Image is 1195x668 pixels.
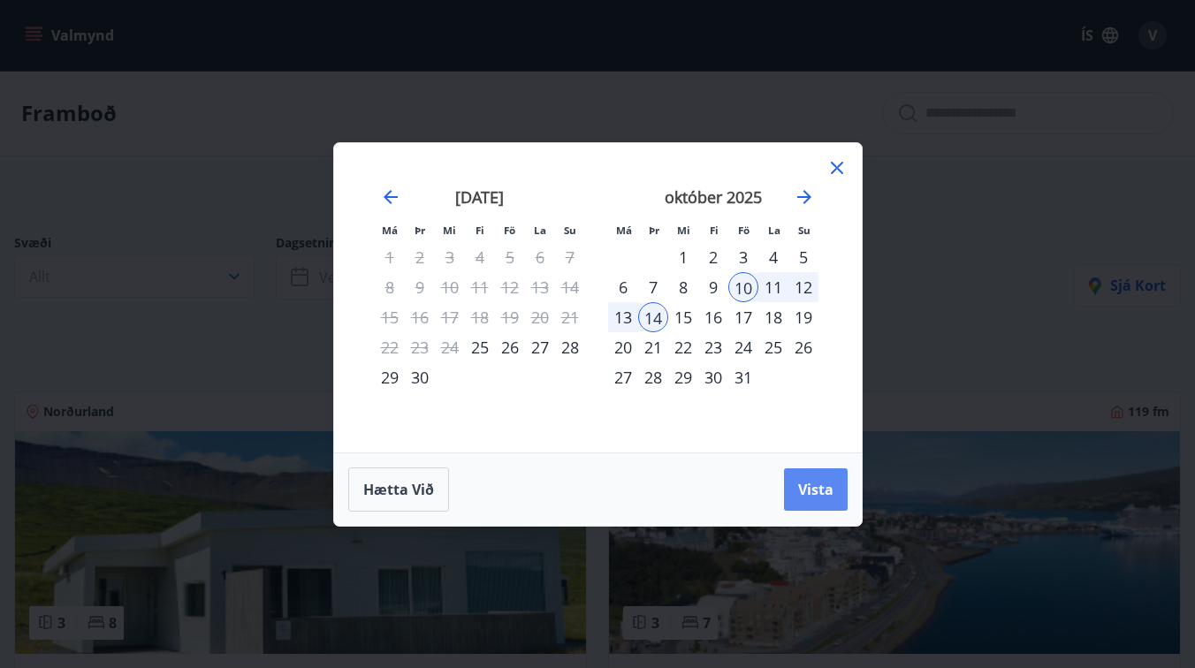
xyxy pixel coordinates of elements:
div: 30 [698,362,728,392]
td: Choose laugardagur, 4. október 2025 as your check-in date. It’s available. [758,242,788,272]
td: Not available. mánudagur, 8. september 2025 [375,272,405,302]
div: 16 [698,302,728,332]
div: 4 [758,242,788,272]
td: Not available. sunnudagur, 14. september 2025 [555,272,585,302]
small: La [534,224,546,237]
td: Choose laugardagur, 18. október 2025 as your check-in date. It’s available. [758,302,788,332]
td: Not available. föstudagur, 19. september 2025 [495,302,525,332]
div: 26 [788,332,818,362]
small: Mi [443,224,456,237]
div: 26 [495,332,525,362]
div: 12 [788,272,818,302]
div: 31 [728,362,758,392]
td: Not available. laugardagur, 6. september 2025 [525,242,555,272]
div: 23 [698,332,728,362]
td: Not available. sunnudagur, 21. september 2025 [555,302,585,332]
td: Not available. miðvikudagur, 3. september 2025 [435,242,465,272]
td: Not available. þriðjudagur, 23. september 2025 [405,332,435,362]
small: Fö [738,224,750,237]
td: Choose miðvikudagur, 22. október 2025 as your check-in date. It’s available. [668,332,698,362]
td: Not available. fimmtudagur, 11. september 2025 [465,272,495,302]
div: 21 [638,332,668,362]
small: Fi [476,224,484,237]
td: Choose sunnudagur, 5. október 2025 as your check-in date. It’s available. [788,242,818,272]
small: Má [382,224,398,237]
div: Calendar [355,164,841,431]
td: Choose þriðjudagur, 21. október 2025 as your check-in date. It’s available. [638,332,668,362]
td: Choose mánudagur, 20. október 2025 as your check-in date. It’s available. [608,332,638,362]
td: Choose fimmtudagur, 25. september 2025 as your check-in date. It’s available. [465,332,495,362]
td: Selected as start date. föstudagur, 10. október 2025 [728,272,758,302]
td: Not available. miðvikudagur, 24. september 2025 [435,332,465,362]
td: Choose miðvikudagur, 1. október 2025 as your check-in date. It’s available. [668,242,698,272]
td: Choose mánudagur, 6. október 2025 as your check-in date. It’s available. [608,272,638,302]
td: Not available. þriðjudagur, 16. september 2025 [405,302,435,332]
div: Move backward to switch to the previous month. [380,186,401,208]
small: Þr [649,224,659,237]
div: 3 [728,242,758,272]
td: Choose þriðjudagur, 28. október 2025 as your check-in date. It’s available. [638,362,668,392]
td: Choose sunnudagur, 26. október 2025 as your check-in date. It’s available. [788,332,818,362]
td: Selected. sunnudagur, 12. október 2025 [788,272,818,302]
td: Choose laugardagur, 27. september 2025 as your check-in date. It’s available. [525,332,555,362]
td: Not available. miðvikudagur, 10. september 2025 [435,272,465,302]
td: Not available. þriðjudagur, 2. september 2025 [405,242,435,272]
td: Not available. föstudagur, 5. september 2025 [495,242,525,272]
div: 9 [698,272,728,302]
div: 11 [758,272,788,302]
span: Vista [798,480,833,499]
td: Choose laugardagur, 25. október 2025 as your check-in date. It’s available. [758,332,788,362]
td: Selected as end date. þriðjudagur, 14. október 2025 [638,302,668,332]
div: Move forward to switch to the next month. [794,186,815,208]
td: Choose fimmtudagur, 23. október 2025 as your check-in date. It’s available. [698,332,728,362]
div: 13 [608,302,638,332]
small: Su [564,224,576,237]
strong: [DATE] [455,186,504,208]
small: Su [798,224,811,237]
td: Choose sunnudagur, 28. september 2025 as your check-in date. It’s available. [555,332,585,362]
td: Selected. mánudagur, 13. október 2025 [608,302,638,332]
td: Not available. laugardagur, 20. september 2025 [525,302,555,332]
div: 30 [405,362,435,392]
div: 10 [728,272,758,302]
td: Not available. sunnudagur, 7. september 2025 [555,242,585,272]
td: Not available. miðvikudagur, 17. september 2025 [435,302,465,332]
td: Choose fimmtudagur, 30. október 2025 as your check-in date. It’s available. [698,362,728,392]
td: Choose sunnudagur, 19. október 2025 as your check-in date. It’s available. [788,302,818,332]
div: 27 [525,332,555,362]
td: Selected. laugardagur, 11. október 2025 [758,272,788,302]
strong: október 2025 [665,186,762,208]
div: 22 [668,332,698,362]
div: 8 [668,272,698,302]
td: Not available. laugardagur, 13. september 2025 [525,272,555,302]
td: Not available. mánudagur, 1. september 2025 [375,242,405,272]
div: 15 [668,302,698,332]
div: 1 [668,242,698,272]
td: Choose fimmtudagur, 9. október 2025 as your check-in date. It’s available. [698,272,728,302]
div: 19 [788,302,818,332]
td: Choose þriðjudagur, 30. september 2025 as your check-in date. It’s available. [405,362,435,392]
div: 29 [375,362,405,392]
small: Þr [415,224,425,237]
td: Choose fimmtudagur, 2. október 2025 as your check-in date. It’s available. [698,242,728,272]
td: Choose föstudagur, 24. október 2025 as your check-in date. It’s available. [728,332,758,362]
td: Choose föstudagur, 3. október 2025 as your check-in date. It’s available. [728,242,758,272]
div: 6 [608,272,638,302]
td: Not available. mánudagur, 15. september 2025 [375,302,405,332]
div: 2 [698,242,728,272]
div: 28 [638,362,668,392]
small: Fi [710,224,719,237]
td: Choose föstudagur, 17. október 2025 as your check-in date. It’s available. [728,302,758,332]
td: Choose miðvikudagur, 8. október 2025 as your check-in date. It’s available. [668,272,698,302]
div: 7 [638,272,668,302]
td: Not available. þriðjudagur, 9. september 2025 [405,272,435,302]
div: 20 [608,332,638,362]
div: 28 [555,332,585,362]
td: Choose föstudagur, 26. september 2025 as your check-in date. It’s available. [495,332,525,362]
div: 25 [465,332,495,362]
small: La [768,224,780,237]
td: Not available. mánudagur, 22. september 2025 [375,332,405,362]
td: Choose miðvikudagur, 15. október 2025 as your check-in date. It’s available. [668,302,698,332]
div: 14 [638,302,668,332]
div: 5 [788,242,818,272]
